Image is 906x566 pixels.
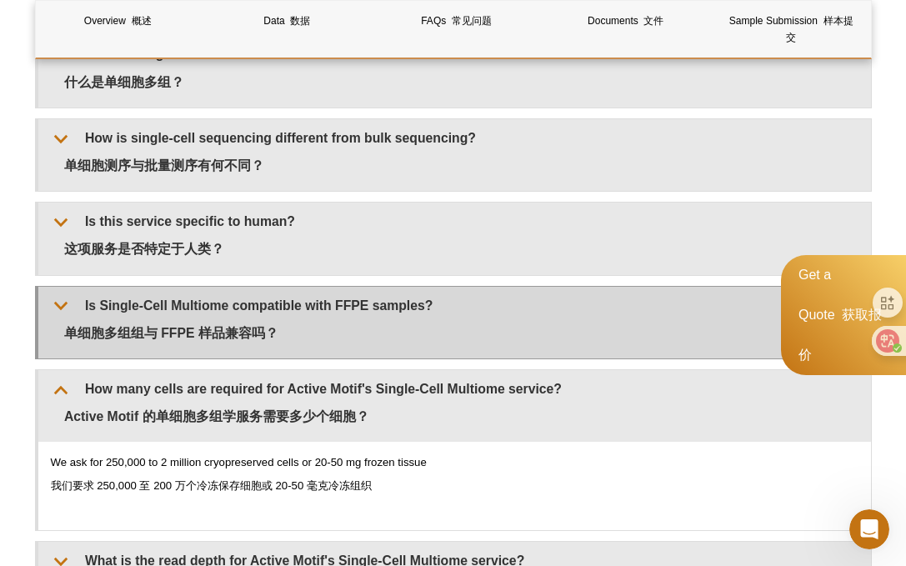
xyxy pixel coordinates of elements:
[374,1,538,41] a: FAQs 常见问题
[290,15,310,27] font: 数据
[781,255,906,375] a: Get a Quote 获取报价
[798,308,882,362] font: 获取报价
[132,15,152,27] font: 概述
[781,255,906,375] div: Get a Quote
[64,326,278,340] font: 单细胞多组组与 FFPE 样品兼容吗？
[51,454,858,501] p: We ask for 250,000 to 2 million cryopreserved cells or 20-50 mg frozen tissue​
[36,1,200,41] a: Overview 概述
[64,409,369,423] font: Active Motif 的单细胞多组学服务需要多少个细胞？
[64,75,184,89] font: 什么是单细胞多组？
[543,1,708,41] a: Documents 文件
[38,287,871,358] summary: Is Single-Cell Multiome compatible with FFPE samples?​单细胞多组组与 FFPE 样品兼容吗？
[38,370,871,442] summary: How many cells are required for Active Motif's Single-Cell Multiome service?​Active Motif 的单细胞多组学...
[51,479,372,492] font: 我们要求 250,000 至 200 万个冷冻保存细胞或 20-50 毫克冷冻组织
[38,119,871,191] summary: How is single-cell sequencing different from bulk sequencing?单细胞测序与批量测序有何不同？
[643,15,663,27] font: 文件
[38,35,871,107] summary: What is Single-Cell Multiome?什么是单细胞多组？
[205,1,369,41] a: Data 数据
[38,203,871,274] summary: Is this service specific to human?这项服务是否特定于人类？
[452,15,492,27] font: 常见问题
[64,242,224,256] font: 这项服务是否特定于人类？
[849,509,889,549] iframe: Intercom live chat
[713,1,869,58] a: Sample Submission 样本提交
[64,158,264,173] font: 单细胞测序与批量测序有何不同？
